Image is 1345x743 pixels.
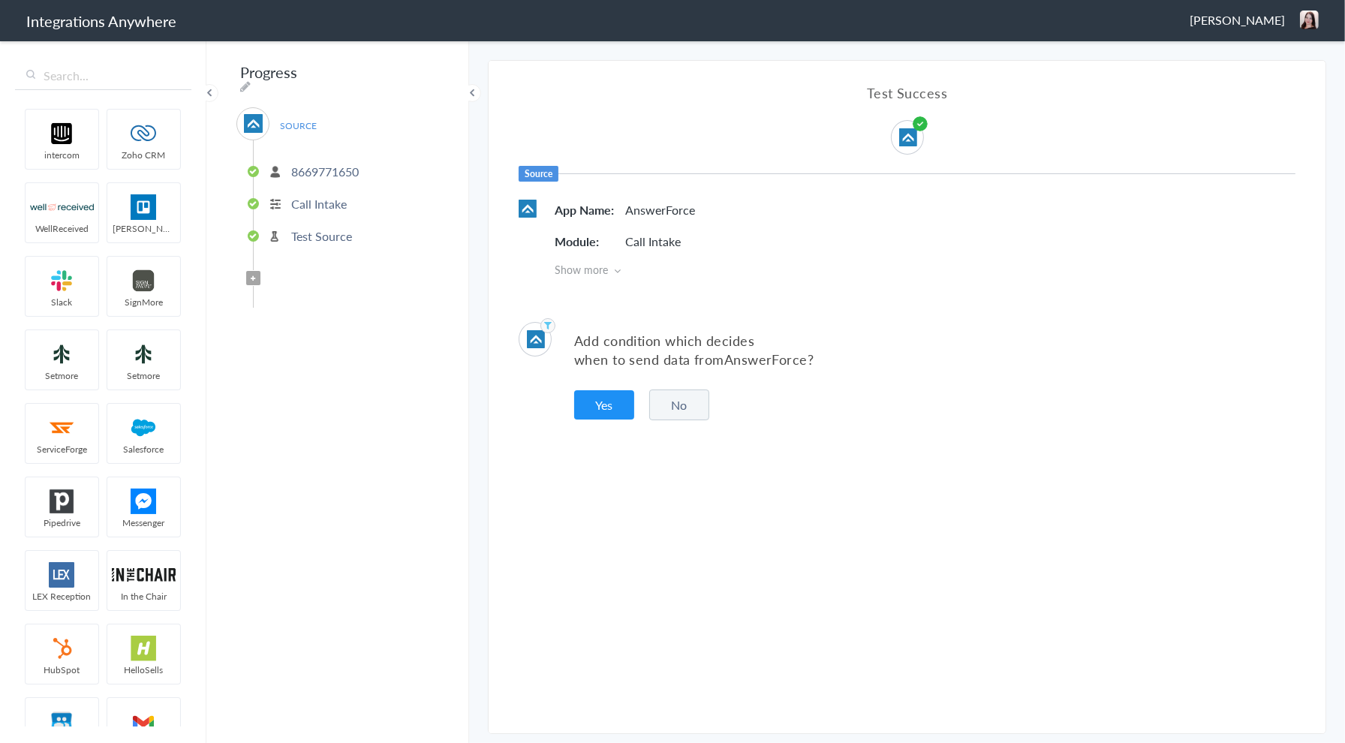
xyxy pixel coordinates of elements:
[26,222,98,235] span: WellReceived
[724,350,808,368] span: AnswerForce
[519,83,1295,102] h4: Test Success
[899,128,917,146] img: af-app-logo.svg
[112,636,176,661] img: hs-app-logo.svg
[107,222,180,235] span: [PERSON_NAME]
[112,268,176,293] img: signmore-logo.png
[555,233,622,250] h5: Module
[112,562,176,588] img: inch-logo.svg
[26,516,98,529] span: Pipedrive
[1190,11,1285,29] span: [PERSON_NAME]
[291,227,352,245] p: Test Source
[625,201,695,218] p: AnswerForce
[112,709,176,735] img: gmail-logo.svg
[107,443,180,456] span: Salesforce
[26,443,98,456] span: ServiceForge
[15,62,191,90] input: Search...
[107,369,180,382] span: Setmore
[291,163,359,180] p: 8669771650
[519,200,537,218] img: af-app-logo.svg
[112,489,176,514] img: FBM.png
[26,11,176,32] h1: Integrations Anywhere
[30,194,94,220] img: wr-logo.svg
[574,390,634,420] button: Yes
[574,331,1295,368] p: Add condition which decides when to send data from ?
[26,663,98,676] span: HubSpot
[555,262,1295,277] span: Show more
[649,390,709,420] button: No
[30,636,94,661] img: hubspot-logo.svg
[107,149,180,161] span: Zoho CRM
[26,296,98,308] span: Slack
[26,369,98,382] span: Setmore
[30,268,94,293] img: slack-logo.svg
[244,114,263,133] img: af-app-logo.svg
[30,709,94,735] img: googleContact_logo.png
[1300,11,1319,29] img: 482341324-9507473629305048-924967458120439694-n.jpg
[30,121,94,146] img: intercom-logo.svg
[291,195,347,212] p: Call Intake
[112,415,176,441] img: salesforce-logo.svg
[112,121,176,146] img: zoho-logo.svg
[112,194,176,220] img: trello.png
[107,516,180,529] span: Messenger
[112,341,176,367] img: setmoreNew.jpg
[26,149,98,161] span: intercom
[527,330,545,348] img: af-app-logo.svg
[30,341,94,367] img: setmoreNew.jpg
[107,590,180,603] span: In the Chair
[519,166,558,182] h6: Source
[30,489,94,514] img: pipedrive.png
[270,116,327,136] span: SOURCE
[107,296,180,308] span: SignMore
[555,201,622,218] h5: App Name
[30,415,94,441] img: serviceforge-icon.png
[107,663,180,676] span: HelloSells
[625,233,681,250] p: Call Intake
[26,590,98,603] span: LEX Reception
[30,562,94,588] img: lex-app-logo.svg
